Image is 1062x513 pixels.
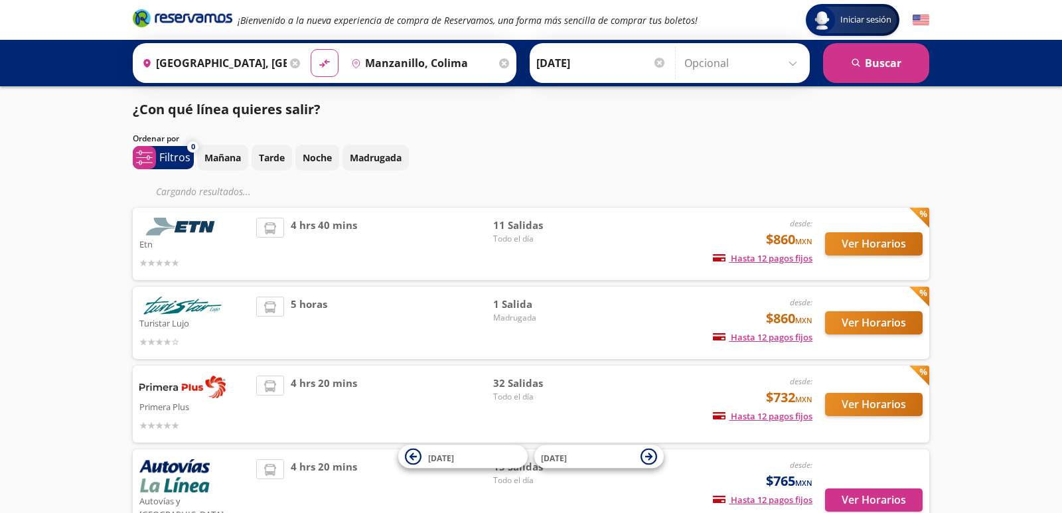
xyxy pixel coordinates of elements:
[342,145,409,171] button: Madrugada
[766,471,812,491] span: $765
[536,46,666,80] input: Elegir Fecha
[346,46,496,80] input: Buscar Destino
[795,315,812,325] small: MXN
[133,8,232,32] a: Brand Logo
[493,391,586,403] span: Todo el día
[823,43,929,83] button: Buscar
[428,452,454,463] span: [DATE]
[133,8,232,28] i: Brand Logo
[713,252,812,264] span: Hasta 12 pagos fijos
[133,100,321,119] p: ¿Con qué línea quieres salir?
[191,141,195,153] span: 0
[139,297,226,315] img: Turistar Lujo
[133,146,194,169] button: 0Filtros
[197,145,248,171] button: Mañana
[291,376,357,433] span: 4 hrs 20 mins
[534,445,664,469] button: [DATE]
[139,236,250,252] p: Etn
[825,232,923,256] button: Ver Horarios
[790,376,812,387] em: desde:
[825,393,923,416] button: Ver Horarios
[259,151,285,165] p: Tarde
[493,297,586,312] span: 1 Salida
[139,315,250,330] p: Turistar Lujo
[137,46,287,80] input: Buscar Origen
[790,459,812,471] em: desde:
[350,151,402,165] p: Madrugada
[766,309,812,329] span: $860
[766,230,812,250] span: $860
[493,475,586,486] span: Todo el día
[493,218,586,233] span: 11 Salidas
[795,478,812,488] small: MXN
[139,218,226,236] img: Etn
[790,297,812,308] em: desde:
[133,133,179,145] p: Ordenar por
[493,376,586,391] span: 32 Salidas
[139,398,250,414] p: Primera Plus
[493,233,586,245] span: Todo el día
[795,394,812,404] small: MXN
[139,459,210,492] img: Autovías y La Línea
[295,145,339,171] button: Noche
[713,410,812,422] span: Hasta 12 pagos fijos
[398,445,528,469] button: [DATE]
[713,331,812,343] span: Hasta 12 pagos fijos
[291,218,357,270] span: 4 hrs 40 mins
[252,145,292,171] button: Tarde
[684,46,803,80] input: Opcional
[825,488,923,512] button: Ver Horarios
[766,388,812,407] span: $732
[835,13,897,27] span: Iniciar sesión
[291,297,327,349] span: 5 horas
[159,149,190,165] p: Filtros
[204,151,241,165] p: Mañana
[493,312,586,324] span: Madrugada
[541,452,567,463] span: [DATE]
[303,151,332,165] p: Noche
[790,218,812,229] em: desde:
[825,311,923,334] button: Ver Horarios
[139,376,226,398] img: Primera Plus
[238,14,698,27] em: ¡Bienvenido a la nueva experiencia de compra de Reservamos, una forma más sencilla de comprar tus...
[713,494,812,506] span: Hasta 12 pagos fijos
[913,12,929,29] button: English
[156,185,251,198] em: Cargando resultados ...
[795,236,812,246] small: MXN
